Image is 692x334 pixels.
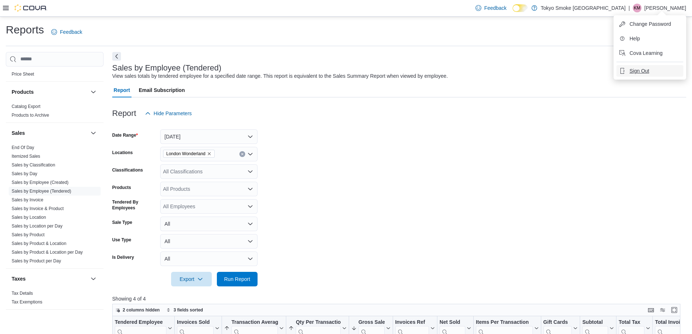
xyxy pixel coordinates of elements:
[543,319,572,326] div: Gift Cards
[15,4,47,12] img: Cova
[12,197,43,202] a: Sales by Invoice
[112,72,448,80] div: View sales totals by tendered employee for a specified date range. This report is equivalent to t...
[670,306,679,314] button: Enter fullscreen
[207,152,211,156] button: Remove London Wonderland from selection in this group
[12,104,40,109] span: Catalog Export
[12,171,37,176] a: Sales by Day
[12,112,49,118] span: Products to Archive
[6,102,104,122] div: Products
[12,171,37,177] span: Sales by Day
[12,206,64,211] a: Sales by Invoice & Product
[616,18,683,30] button: Change Password
[217,272,258,286] button: Run Report
[247,186,253,192] button: Open list of options
[541,4,626,12] p: Tokyo Smoke [GEOGRAPHIC_DATA]
[177,319,214,326] div: Invoices Sold
[12,214,46,220] span: Sales by Location
[112,132,138,138] label: Date Range
[89,274,98,283] button: Taxes
[634,4,640,12] span: KM
[12,250,83,255] a: Sales by Product & Location per Day
[12,129,25,137] h3: Sales
[296,319,340,326] div: Qty Per Transaction
[513,4,528,12] input: Dark Mode
[358,319,384,326] div: Gross Sales
[12,197,43,203] span: Sales by Invoice
[630,49,663,57] span: Cova Learning
[12,258,61,263] a: Sales by Product per Day
[112,52,121,61] button: Next
[113,306,163,314] button: 2 columns hidden
[6,70,104,81] div: Pricing
[12,291,33,296] a: Tax Details
[6,289,104,309] div: Taxes
[112,64,222,72] h3: Sales by Employee (Tendered)
[139,83,185,97] span: Email Subscription
[112,295,686,302] p: Showing 4 of 4
[12,188,71,194] span: Sales by Employee (Tendered)
[112,167,143,173] label: Classifications
[6,23,44,37] h1: Reports
[12,232,45,238] span: Sales by Product
[12,299,43,305] a: Tax Exemptions
[112,254,134,260] label: Is Delivery
[12,153,40,159] span: Itemized Sales
[231,319,278,326] div: Transaction Average
[484,4,506,12] span: Feedback
[142,106,195,121] button: Hide Parameters
[12,241,66,246] a: Sales by Product & Location
[89,88,98,96] button: Products
[239,151,245,157] button: Clear input
[12,223,62,229] span: Sales by Location per Day
[112,150,133,156] label: Locations
[160,234,258,249] button: All
[12,88,34,96] h3: Products
[6,143,104,268] div: Sales
[582,319,608,326] div: Subtotal
[12,215,46,220] a: Sales by Location
[616,65,683,77] button: Sign Out
[12,249,83,255] span: Sales by Product & Location per Day
[616,33,683,44] button: Help
[658,306,667,314] button: Display options
[12,275,26,282] h3: Taxes
[115,319,166,326] div: Tendered Employee
[12,72,34,77] a: Price Sheet
[160,217,258,231] button: All
[12,180,69,185] a: Sales by Employee (Created)
[163,150,215,158] span: London Wonderland
[112,199,157,211] label: Tendered By Employees
[171,272,212,286] button: Export
[12,145,34,150] span: End Of Day
[633,4,642,12] div: Kai Mastervick
[112,220,132,225] label: Sale Type
[89,129,98,137] button: Sales
[12,154,40,159] a: Itemized Sales
[628,4,630,12] p: |
[616,47,683,59] button: Cova Learning
[112,237,131,243] label: Use Type
[12,232,45,237] a: Sales by Product
[12,290,33,296] span: Tax Details
[630,35,640,42] span: Help
[166,150,206,157] span: London Wonderland
[12,258,61,264] span: Sales by Product per Day
[473,1,509,15] a: Feedback
[112,185,131,190] label: Products
[12,162,55,168] a: Sales by Classification
[630,67,649,75] span: Sign Out
[112,109,136,118] h3: Report
[619,319,644,326] div: Total Tax
[476,319,533,326] div: Items Per Transaction
[60,28,82,36] span: Feedback
[123,307,160,313] span: 2 columns hidden
[630,20,671,28] span: Change Password
[12,88,88,96] button: Products
[247,204,253,209] button: Open list of options
[175,272,207,286] span: Export
[12,206,64,212] span: Sales by Invoice & Product
[12,71,34,77] span: Price Sheet
[114,83,130,97] span: Report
